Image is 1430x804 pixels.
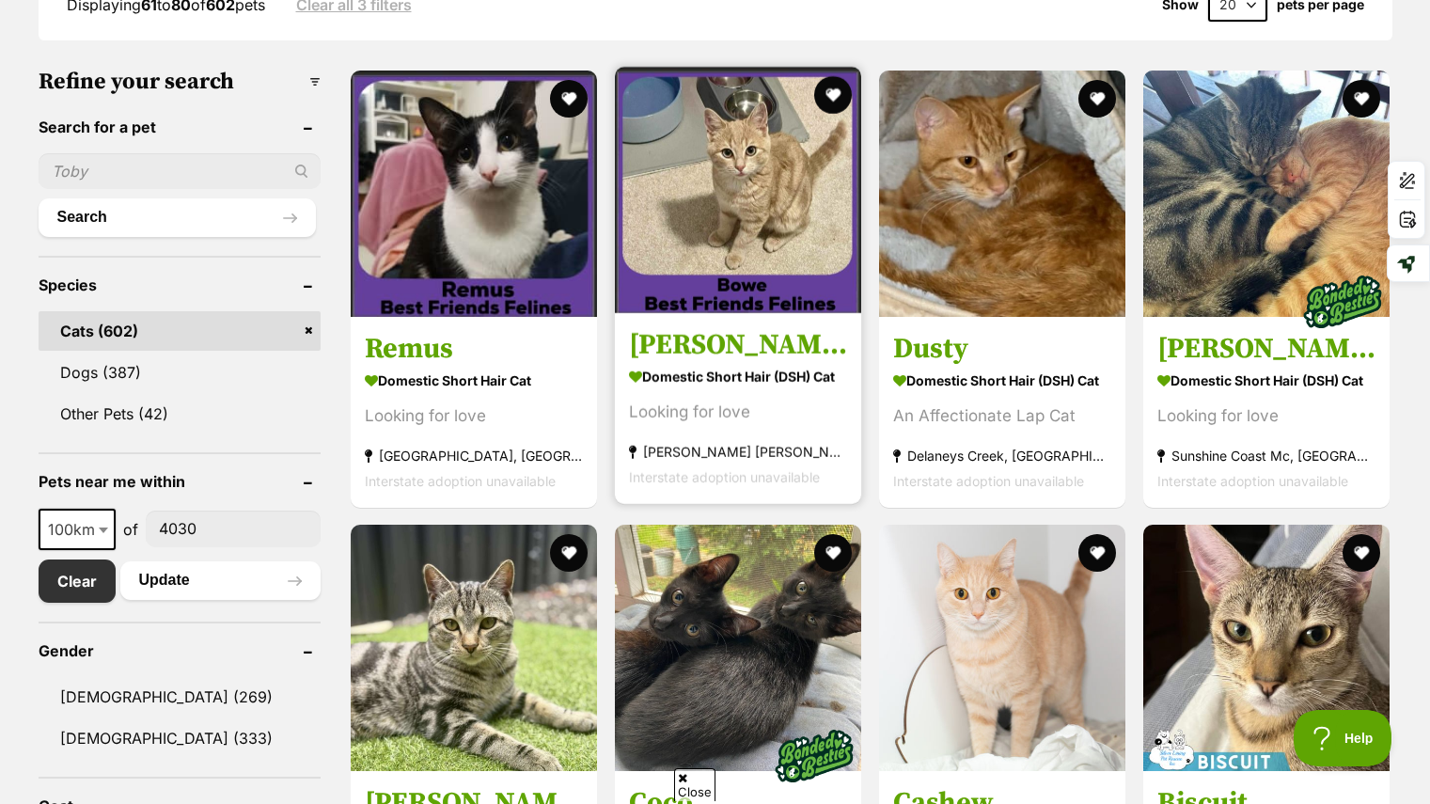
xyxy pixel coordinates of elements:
[1143,525,1390,771] img: Biscuit - Domestic Short Hair (DSH) Cat
[1157,366,1375,393] strong: Domestic Short Hair (DSH) Cat
[879,525,1125,771] img: Cashew - Domestic Short Hair Cat
[365,472,556,488] span: Interstate adoption unavailable
[1157,330,1375,366] h3: [PERSON_NAME] & [PERSON_NAME]
[1143,71,1390,317] img: Freddy & Kruger - Domestic Short Hair (DSH) Cat
[629,326,847,362] h3: [PERSON_NAME]
[365,366,583,393] strong: Domestic Short Hair Cat
[39,718,321,758] a: [DEMOGRAPHIC_DATA] (333)
[893,472,1084,488] span: Interstate adoption unavailable
[893,366,1111,393] strong: Domestic Short Hair (DSH) Cat
[120,561,321,599] button: Update
[39,560,116,603] a: Clear
[39,353,321,392] a: Dogs (387)
[1078,80,1116,118] button: favourite
[39,69,321,95] h3: Refine your search
[879,316,1125,507] a: Dusty Domestic Short Hair (DSH) Cat An Affectionate Lap Cat Delaneys Creek, [GEOGRAPHIC_DATA] Int...
[1296,254,1391,348] img: bonded besties
[893,330,1111,366] h3: Dusty
[550,80,588,118] button: favourite
[351,316,597,507] a: Remus Domestic Short Hair Cat Looking for love [GEOGRAPHIC_DATA], [GEOGRAPHIC_DATA] Interstate ad...
[123,518,138,541] span: of
[1344,80,1381,118] button: favourite
[39,473,321,490] header: Pets near me within
[1143,316,1390,507] a: [PERSON_NAME] & [PERSON_NAME] Domestic Short Hair (DSH) Cat Looking for love Sunshine Coast Mc, [...
[550,534,588,572] button: favourite
[674,768,715,801] span: Close
[1344,534,1381,572] button: favourite
[814,76,852,114] button: favourite
[1294,710,1392,766] iframe: Help Scout Beacon - Open
[40,516,114,543] span: 100km
[39,198,316,236] button: Search
[629,468,820,484] span: Interstate adoption unavailable
[39,394,321,434] a: Other Pets (42)
[615,67,861,313] img: Bowe - Domestic Short Hair (DSH) Cat
[39,509,116,550] span: 100km
[767,709,861,803] img: bonded besties
[365,442,583,467] strong: [GEOGRAPHIC_DATA], [GEOGRAPHIC_DATA]
[879,71,1125,317] img: Dusty - Domestic Short Hair (DSH) Cat
[629,399,847,424] div: Looking for love
[365,402,583,428] div: Looking for love
[39,311,321,351] a: Cats (602)
[39,642,321,659] header: Gender
[39,677,321,717] a: [DEMOGRAPHIC_DATA] (269)
[365,330,583,366] h3: Remus
[814,534,852,572] button: favourite
[1157,402,1375,428] div: Looking for love
[1157,442,1375,467] strong: Sunshine Coast Mc, [GEOGRAPHIC_DATA]
[146,511,321,546] input: postcode
[351,71,597,317] img: Remus - Domestic Short Hair Cat
[39,153,321,189] input: Toby
[1078,534,1116,572] button: favourite
[893,402,1111,428] div: An Affectionate Lap Cat
[351,525,597,771] img: Alec - Domestic Short Hair (DSH) Cat
[629,362,847,389] strong: Domestic Short Hair (DSH) Cat
[615,525,861,771] img: Coco - Domestic Short Hair (DSH) Cat
[39,118,321,135] header: Search for a pet
[893,442,1111,467] strong: Delaneys Creek, [GEOGRAPHIC_DATA]
[615,312,861,503] a: [PERSON_NAME] Domestic Short Hair (DSH) Cat Looking for love [PERSON_NAME] [PERSON_NAME], [GEOGRA...
[39,276,321,293] header: Species
[1157,472,1348,488] span: Interstate adoption unavailable
[629,438,847,464] strong: [PERSON_NAME] [PERSON_NAME], [GEOGRAPHIC_DATA]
